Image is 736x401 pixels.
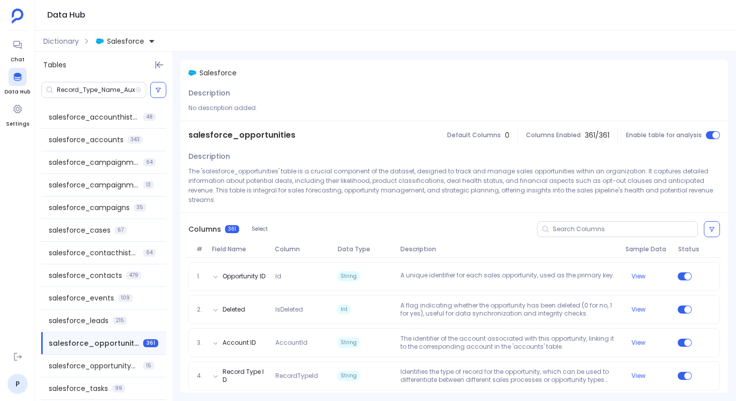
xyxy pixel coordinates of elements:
[143,158,156,166] span: 64
[143,339,158,347] span: 361
[49,361,139,371] span: salesforce_opportunityhistories
[396,271,621,281] p: A unique identifier for each sales opportunity, used as the primary key.
[49,293,114,303] span: salesforce_events
[223,272,265,280] button: Opportunity ID
[505,130,509,140] span: 0
[338,338,360,348] span: String
[208,245,271,253] span: Field Name
[5,68,30,96] a: Data Hub
[5,88,30,96] span: Data Hub
[134,204,146,212] span: 35
[632,306,646,314] button: View
[223,306,245,314] button: Deleted
[526,131,581,139] span: Columns Enabled
[193,306,208,314] span: 2.
[128,136,143,144] span: 343
[338,371,360,381] span: String
[338,305,351,315] span: Int
[271,272,334,280] span: Id
[396,335,621,351] p: The identifier of the account associated with this opportunity, linking it to the corresponding a...
[152,58,166,72] button: Hide Tables
[112,384,125,392] span: 99
[49,316,109,326] span: salesforce_leads
[632,372,646,380] button: View
[396,245,621,253] span: Description
[674,245,695,253] span: Status
[271,339,334,347] span: AccountId
[8,374,28,394] a: P
[43,36,79,46] span: Dictionary
[12,9,24,24] img: petavue logo
[193,339,208,347] span: 3.
[271,245,334,253] span: Column
[6,120,29,128] span: Settings
[338,271,360,281] span: String
[271,306,334,314] span: IsDeleted
[118,294,133,302] span: 109
[49,135,124,145] span: salesforce_accounts
[188,69,196,77] img: salesforce.svg
[223,339,256,347] button: Account ID
[49,203,130,213] span: salesforce_campaigns
[188,103,720,113] p: No description added.
[271,372,334,380] span: RecordTypeId
[96,37,104,45] img: salesforce.svg
[188,224,221,234] span: Columns
[49,270,122,280] span: salesforce_contacts
[632,339,646,347] button: View
[113,317,127,325] span: 215
[126,271,141,279] span: 479
[621,245,674,253] span: Sample Data
[49,157,139,167] span: salesforce_campaignmembers
[334,245,396,253] span: Data Type
[49,180,139,190] span: salesforce_campaignmemberstatuses
[245,223,274,236] button: Select
[188,88,230,98] span: Description
[396,368,621,384] p: Identifies the type of record for the opportunity, which can be used to differentiate between dif...
[49,248,139,258] span: salesforce_contacthistories
[9,56,27,64] span: Chat
[9,36,27,64] a: Chat
[49,225,111,235] span: salesforce_cases
[35,52,172,78] div: Tables
[192,245,208,253] span: #
[57,86,135,94] input: Search Tables/Columns
[49,338,139,348] span: salesforce_opportunities
[223,368,267,384] button: Record Type ID
[626,131,702,139] span: Enable table for analysis
[199,68,237,78] span: Salesforce
[396,302,621,318] p: A flag indicating whether the opportunity has been deleted (0 for no, 1 for yes), useful for data...
[447,131,501,139] span: Default Columns
[188,129,295,141] span: salesforce_opportunities
[193,272,208,280] span: 1.
[143,362,154,370] span: 15
[188,166,720,205] p: The 'salesforce_opportunities' table is a crucial component of the dataset, designed to track and...
[143,113,156,121] span: 48
[49,383,108,393] span: salesforce_tasks
[6,100,29,128] a: Settings
[188,151,230,161] span: Description
[107,36,144,46] span: Salesforce
[585,130,609,140] span: 361 / 361
[115,226,127,234] span: 67
[47,8,85,22] h1: Data Hub
[193,372,208,380] span: 4.
[143,249,156,257] span: 64
[94,33,157,49] button: Salesforce
[632,272,646,280] button: View
[49,112,139,122] span: salesforce_accounthistories
[553,225,697,233] input: Search Columns
[225,225,239,233] span: 361
[143,181,154,189] span: 13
